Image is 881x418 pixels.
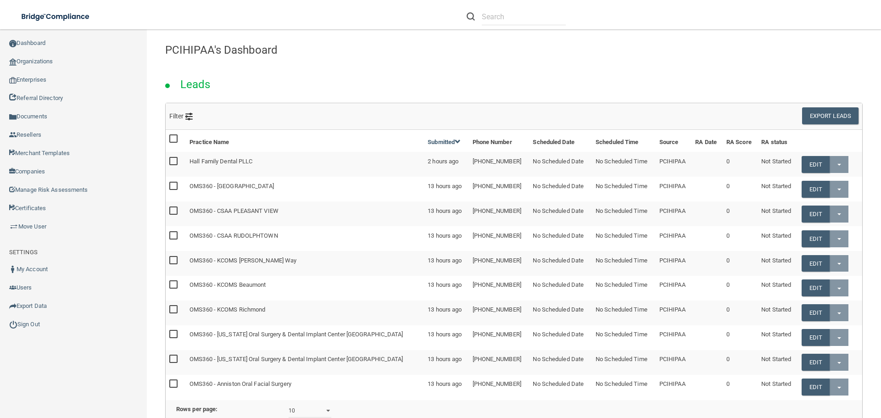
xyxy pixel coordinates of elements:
[802,279,830,296] a: Edit
[802,354,830,371] a: Edit
[469,177,530,201] td: [PHONE_NUMBER]
[469,325,530,350] td: [PHONE_NUMBER]
[592,350,656,375] td: No Scheduled Time
[186,226,424,251] td: OMS360 - CSAA RUDOLPHTOWN
[592,375,656,399] td: No Scheduled Time
[758,201,797,226] td: Not Started
[758,177,797,201] td: Not Started
[656,325,692,350] td: PCIHIPAA
[469,130,530,152] th: Phone Number
[165,44,863,56] h4: PCIHIPAA's Dashboard
[186,276,424,301] td: OMS360 - KCOMS Beaumont
[802,230,830,247] a: Edit
[723,301,758,325] td: 0
[723,325,758,350] td: 0
[424,201,468,226] td: 13 hours ago
[9,247,38,258] label: SETTINGS
[186,201,424,226] td: OMS360 - CSAA PLEASANT VIEW
[469,201,530,226] td: [PHONE_NUMBER]
[529,152,592,177] td: No Scheduled Date
[758,350,797,375] td: Not Started
[469,276,530,301] td: [PHONE_NUMBER]
[723,276,758,301] td: 0
[469,152,530,177] td: [PHONE_NUMBER]
[9,77,17,84] img: enterprise.0d942306.png
[185,113,193,120] img: icon-filter@2x.21656d0b.png
[529,301,592,325] td: No Scheduled Date
[424,226,468,251] td: 13 hours ago
[723,375,758,399] td: 0
[592,301,656,325] td: No Scheduled Time
[656,301,692,325] td: PCIHIPAA
[656,375,692,399] td: PCIHIPAA
[529,375,592,399] td: No Scheduled Date
[758,325,797,350] td: Not Started
[424,375,468,399] td: 13 hours ago
[529,201,592,226] td: No Scheduled Date
[186,301,424,325] td: OMS360 - KCOMS Richmond
[186,152,424,177] td: Hall Family Dental PLLC
[529,226,592,251] td: No Scheduled Date
[802,255,830,272] a: Edit
[14,7,98,26] img: bridge_compliance_login_screen.278c3ca4.svg
[428,139,461,145] a: Submitted
[186,350,424,375] td: OMS360 - [US_STATE] Oral Surgery & Dental Implant Center [GEOGRAPHIC_DATA]
[529,251,592,276] td: No Scheduled Date
[176,406,217,412] b: Rows per page:
[592,130,656,152] th: Scheduled Time
[802,181,830,198] a: Edit
[758,251,797,276] td: Not Started
[592,201,656,226] td: No Scheduled Time
[9,302,17,310] img: icon-export.b9366987.png
[424,152,468,177] td: 2 hours ago
[424,325,468,350] td: 13 hours ago
[424,301,468,325] td: 13 hours ago
[482,8,566,25] input: Search
[656,350,692,375] td: PCIHIPAA
[469,350,530,375] td: [PHONE_NUMBER]
[758,375,797,399] td: Not Started
[186,177,424,201] td: OMS360 - [GEOGRAPHIC_DATA]
[9,266,17,273] img: ic_user_dark.df1a06c3.png
[592,177,656,201] td: No Scheduled Time
[467,12,475,21] img: ic-search.3b580494.png
[758,301,797,325] td: Not Started
[691,130,723,152] th: RA Date
[802,206,830,223] a: Edit
[723,251,758,276] td: 0
[469,251,530,276] td: [PHONE_NUMBER]
[529,350,592,375] td: No Scheduled Date
[424,251,468,276] td: 13 hours ago
[802,329,830,346] a: Edit
[723,201,758,226] td: 0
[723,350,758,375] td: 0
[186,375,424,399] td: OMS360 - Anniston Oral Facial Surgery
[592,152,656,177] td: No Scheduled Time
[169,112,193,120] span: Filter
[802,379,830,396] a: Edit
[656,177,692,201] td: PCIHIPAA
[592,226,656,251] td: No Scheduled Time
[469,375,530,399] td: [PHONE_NUMBER]
[529,325,592,350] td: No Scheduled Date
[802,304,830,321] a: Edit
[656,276,692,301] td: PCIHIPAA
[656,251,692,276] td: PCIHIPAA
[9,222,18,231] img: briefcase.64adab9b.png
[186,251,424,276] td: OMS360 - KCOMS [PERSON_NAME] Way
[186,325,424,350] td: OMS360 - [US_STATE] Oral Surgery & Dental Implant Center [GEOGRAPHIC_DATA]
[424,350,468,375] td: 13 hours ago
[723,177,758,201] td: 0
[802,156,830,173] a: Edit
[171,72,220,97] h2: Leads
[758,152,797,177] td: Not Started
[424,177,468,201] td: 13 hours ago
[9,320,17,329] img: ic_power_dark.7ecde6b1.png
[9,284,17,291] img: icon-users.e205127d.png
[656,152,692,177] td: PCIHIPAA
[186,130,424,152] th: Practice Name
[529,276,592,301] td: No Scheduled Date
[9,113,17,121] img: icon-documents.8dae5593.png
[758,130,797,152] th: RA status
[723,130,758,152] th: RA Score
